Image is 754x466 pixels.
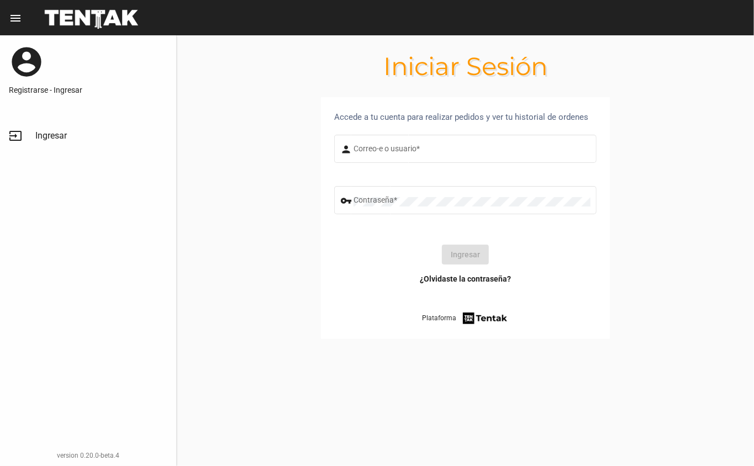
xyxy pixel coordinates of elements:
button: Ingresar [442,245,489,264]
span: Ingresar [35,130,67,141]
div: version 0.20.0-beta.4 [9,450,167,461]
div: Accede a tu cuenta para realizar pedidos y ver tu historial de ordenes [334,110,597,124]
img: tentak-firm.png [461,311,509,326]
h1: Iniciar Sesión [177,57,754,75]
a: ¿Olvidaste la contraseña? [420,273,511,284]
span: Plataforma [422,313,456,324]
mat-icon: person [340,143,354,156]
mat-icon: vpn_key [340,194,354,208]
a: Plataforma [422,311,509,326]
a: Registrarse - Ingresar [9,84,167,96]
mat-icon: input [9,129,22,142]
mat-icon: menu [9,12,22,25]
mat-icon: account_circle [9,44,44,80]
